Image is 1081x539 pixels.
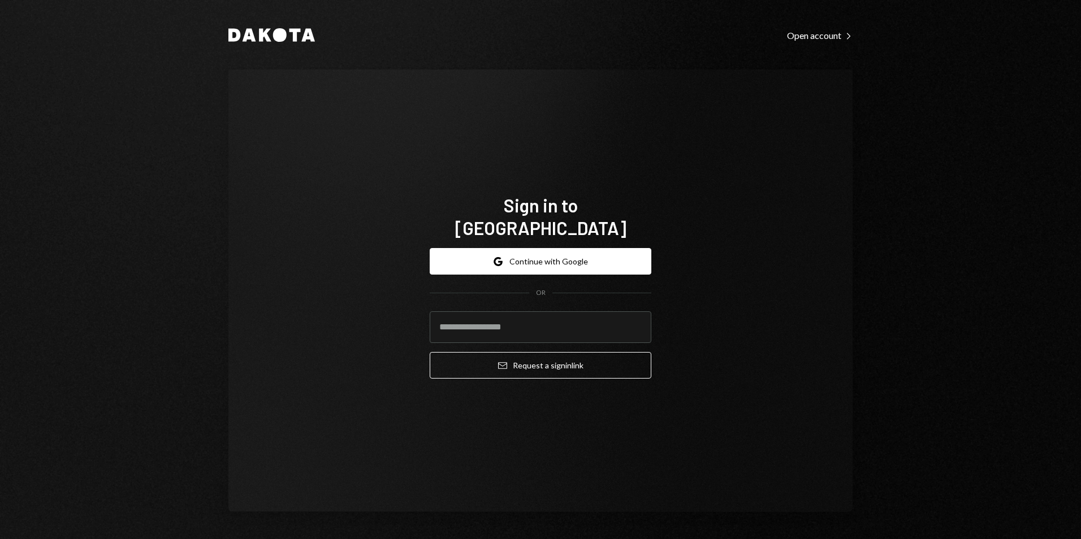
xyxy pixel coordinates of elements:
[787,29,853,41] a: Open account
[430,194,651,239] h1: Sign in to [GEOGRAPHIC_DATA]
[430,248,651,275] button: Continue with Google
[430,352,651,379] button: Request a signinlink
[536,288,546,298] div: OR
[787,30,853,41] div: Open account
